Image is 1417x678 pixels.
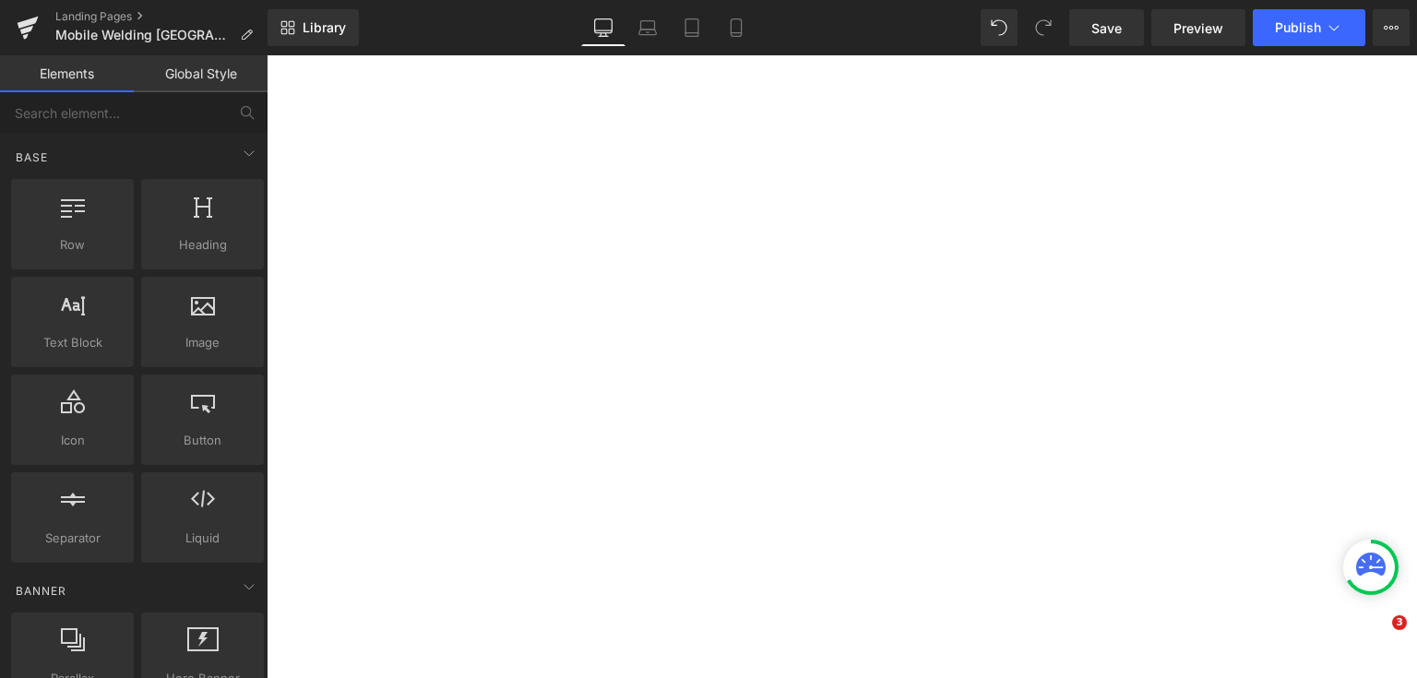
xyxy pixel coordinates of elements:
[147,529,258,548] span: Liquid
[17,431,128,450] span: Icon
[147,431,258,450] span: Button
[14,582,68,600] span: Banner
[17,235,128,255] span: Row
[17,333,128,352] span: Text Block
[1091,18,1122,38] span: Save
[1025,9,1062,46] button: Redo
[625,9,670,46] a: Laptop
[303,19,346,36] span: Library
[17,529,128,548] span: Separator
[134,55,268,92] a: Global Style
[1354,615,1399,660] iframe: Intercom live chat
[1392,615,1407,630] span: 3
[55,9,268,24] a: Landing Pages
[581,9,625,46] a: Desktop
[268,9,359,46] a: New Library
[714,9,758,46] a: Mobile
[1275,20,1321,35] span: Publish
[14,149,50,166] span: Base
[147,333,258,352] span: Image
[981,9,1018,46] button: Undo
[147,235,258,255] span: Heading
[1173,18,1223,38] span: Preview
[1151,9,1245,46] a: Preview
[1373,9,1410,46] button: More
[55,28,232,42] span: Mobile Welding [GEOGRAPHIC_DATA]
[670,9,714,46] a: Tablet
[1253,9,1365,46] button: Publish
